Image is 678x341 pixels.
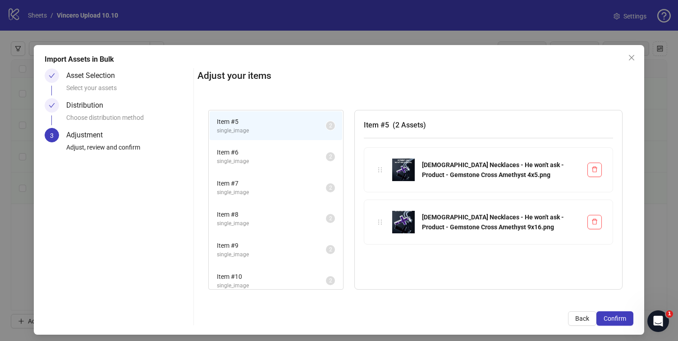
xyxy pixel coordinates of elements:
span: single_image [217,188,326,197]
div: Choose distribution method [66,113,190,128]
span: delete [591,166,598,173]
span: single_image [217,157,326,166]
span: single_image [217,282,326,290]
span: 1 [666,310,673,318]
span: holder [377,219,383,225]
span: Back [575,315,589,322]
span: close [628,54,635,61]
div: holder [375,165,385,175]
span: check [49,73,55,79]
span: 2 [329,215,332,222]
span: check [49,102,55,109]
div: Import Assets in Bulk [45,54,633,65]
span: Item # 10 [217,272,326,282]
sup: 2 [326,245,335,254]
div: Asset Selection [66,68,122,83]
span: 2 [329,246,332,253]
span: 2 [329,185,332,191]
button: Close [624,50,639,65]
div: Select your assets [66,83,190,98]
div: [DEMOGRAPHIC_DATA] Necklaces - He won't ask - Product - Gemstone Cross Amethyst 9x16.png [422,212,580,232]
sup: 2 [326,276,335,285]
h2: Adjust your items [197,68,633,83]
span: 2 [329,123,332,129]
span: 3 [50,132,54,139]
div: holder [375,217,385,227]
sup: 2 [326,183,335,192]
div: Adjust, review and confirm [66,142,190,158]
span: holder [377,167,383,173]
span: 2 [329,154,332,160]
span: single_image [217,219,326,228]
span: Item # 7 [217,178,326,188]
button: Delete [587,163,602,177]
sup: 2 [326,152,335,161]
button: Delete [587,215,602,229]
span: Item # 9 [217,241,326,250]
img: Christian Necklaces - He won't ask - Product - Gemstone Cross Amethyst 4x5.png [392,159,415,181]
h3: Item # 5 [364,119,613,131]
sup: 2 [326,214,335,223]
div: Distribution [66,98,110,113]
span: ( 2 Assets ) [393,121,426,129]
iframe: Intercom live chat [647,310,669,332]
button: Back [568,311,596,326]
span: delete [591,218,598,225]
span: Item # 5 [217,117,326,127]
span: single_image [217,250,326,259]
span: single_image [217,127,326,135]
span: Confirm [604,315,626,322]
span: 2 [329,277,332,284]
sup: 2 [326,121,335,130]
div: [DEMOGRAPHIC_DATA] Necklaces - He won't ask - Product - Gemstone Cross Amethyst 4x5.png [422,160,580,180]
span: Item # 8 [217,209,326,219]
span: Item # 6 [217,147,326,157]
img: Christian Necklaces - He won't ask - Product - Gemstone Cross Amethyst 9x16.png [392,211,415,233]
div: Adjustment [66,128,110,142]
button: Confirm [596,311,633,326]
